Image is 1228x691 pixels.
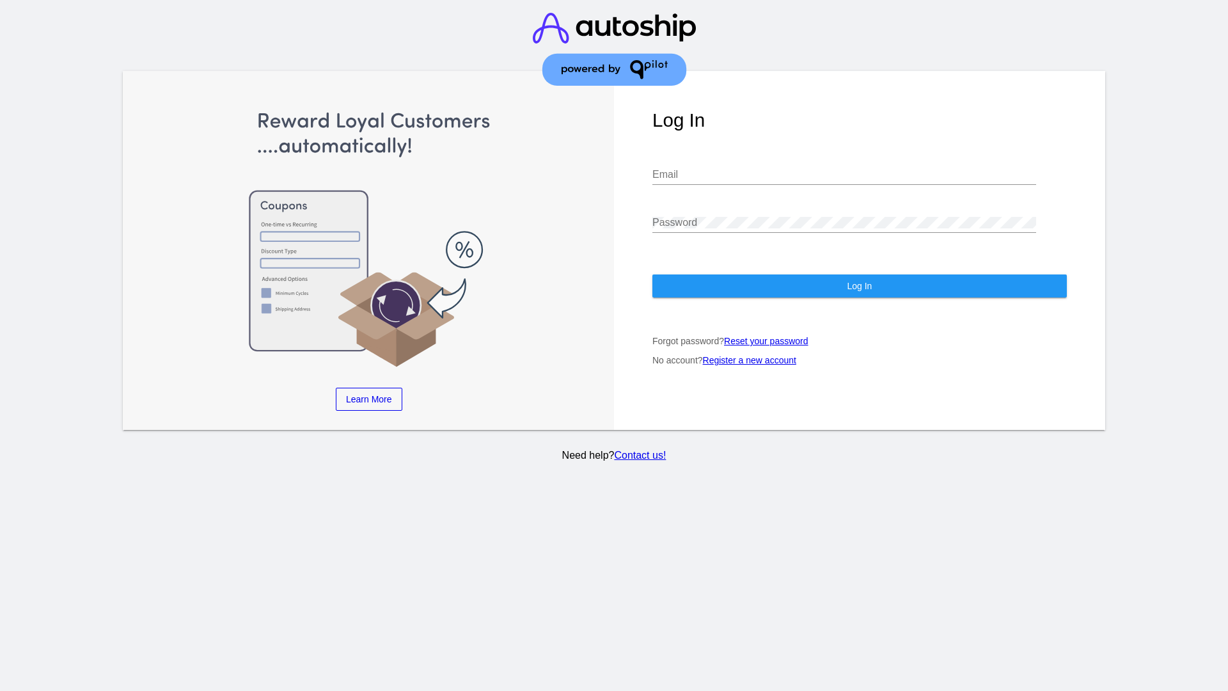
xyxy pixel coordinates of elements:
[346,394,392,404] span: Learn More
[724,336,808,346] a: Reset your password
[652,355,1067,365] p: No account?
[703,355,796,365] a: Register a new account
[652,169,1036,180] input: Email
[336,388,402,411] a: Learn More
[847,281,872,291] span: Log In
[121,450,1108,461] p: Need help?
[162,109,576,369] img: Apply Coupons Automatically to Scheduled Orders with QPilot
[652,109,1067,131] h1: Log In
[614,450,666,461] a: Contact us!
[652,336,1067,346] p: Forgot password?
[652,274,1067,298] button: Log In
